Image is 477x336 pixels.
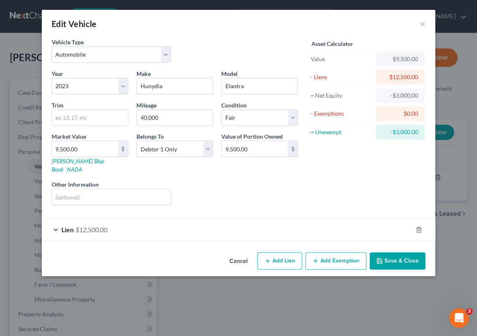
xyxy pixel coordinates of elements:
span: Lien [61,226,74,233]
div: $ [118,141,128,157]
label: Vehicle Type [52,38,84,46]
iframe: Intercom live chat [449,308,469,328]
label: Value of Portion Owned [221,132,283,141]
label: Model [221,69,238,78]
label: Other Information [52,180,99,189]
label: Asset Calculator [311,39,353,48]
button: Cancel [223,253,254,270]
div: - Liens [310,73,372,81]
a: [PERSON_NAME] Blue Book [52,158,104,173]
div: Edit Vehicle [52,18,97,30]
label: Year [52,69,63,78]
div: $9,500.00 [382,55,418,63]
span: Belongs To [136,133,164,140]
button: Save & Close [370,252,425,270]
input: (optional) [52,189,170,205]
input: 0.00 [222,141,288,157]
button: Add Lien [257,252,302,270]
span: 3 [466,308,472,315]
input: 0.00 [52,141,118,157]
a: NADA [67,166,82,173]
div: = Net Equity [310,91,372,100]
span: $12,500.00 [75,226,107,233]
label: Mileage [136,101,157,110]
div: -$3,000.00 [382,91,418,100]
div: $ [288,141,298,157]
div: = Unexempt [310,128,372,136]
input: -- [137,110,213,126]
input: ex. LS, LT, etc [52,110,128,126]
div: Value [310,55,372,63]
button: × [420,19,425,29]
span: Make [136,70,151,77]
div: - Exemptions [310,110,372,118]
div: $0.00 [382,110,418,118]
label: Trim [52,101,64,110]
div: $12,500.00 [382,73,418,81]
div: -$3,000.00 [382,128,418,136]
button: Add Exemption [305,252,366,270]
label: Condition [221,101,247,110]
label: Market Value [52,132,86,141]
input: ex. Altima [222,78,298,94]
input: ex. Nissan [137,78,213,94]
